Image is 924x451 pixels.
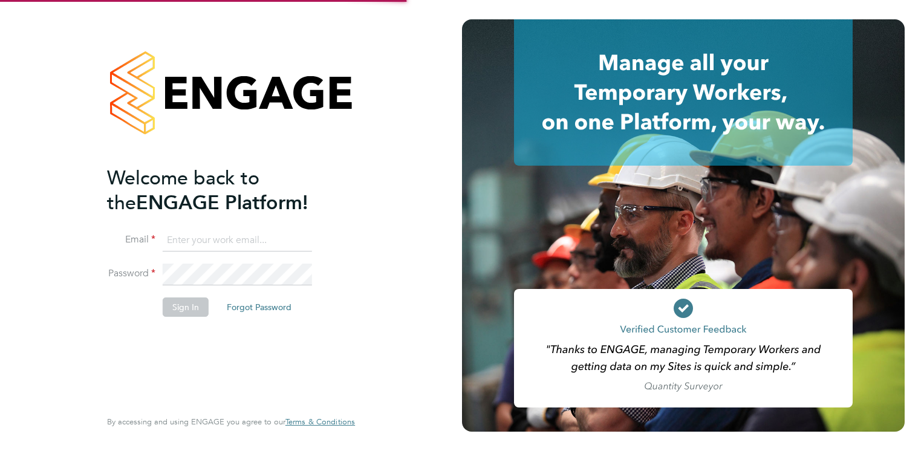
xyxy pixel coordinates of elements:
[107,166,259,215] span: Welcome back to the
[107,166,343,215] h2: ENGAGE Platform!
[285,417,355,427] a: Terms & Conditions
[107,233,155,246] label: Email
[107,267,155,280] label: Password
[163,297,209,317] button: Sign In
[107,417,355,427] span: By accessing and using ENGAGE you agree to our
[217,297,301,317] button: Forgot Password
[163,230,312,251] input: Enter your work email...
